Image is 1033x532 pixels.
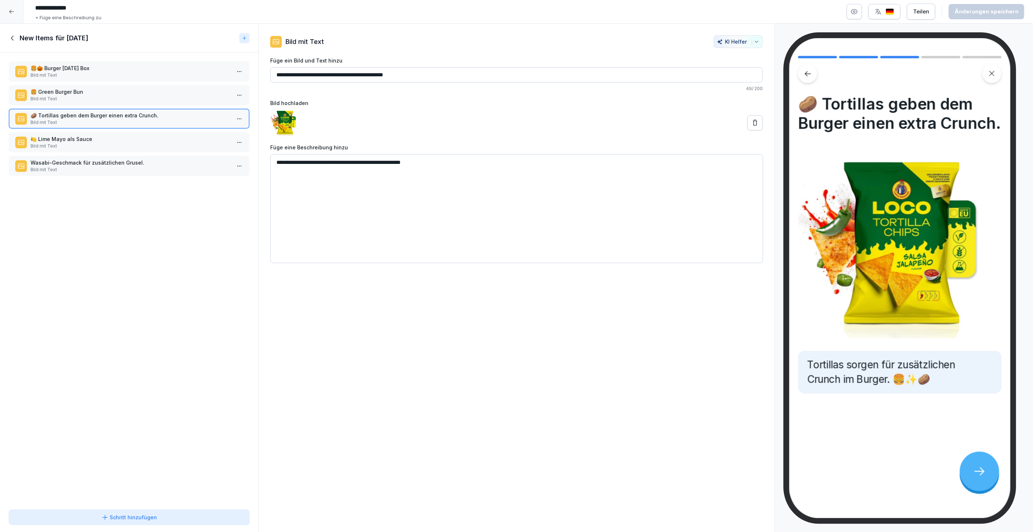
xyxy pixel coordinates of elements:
p: Tortillas sorgen für zusätzlichen Crunch im Burger. 🍔✨🥔 [807,358,992,387]
label: Füge eine Beschreibung hinzu [270,144,763,151]
p: 🍋 Lime Mayo als Sauce [31,135,231,143]
img: de.svg [886,8,894,15]
label: Bild hochladen [270,99,763,107]
div: Änderungen speichern [955,8,1018,16]
p: 🥔 Tortillas geben dem Burger einen extra Crunch. [31,112,231,119]
p: 49 / 200 [270,85,763,92]
div: 🍋 Lime Mayo als SauceBild mit Text [9,132,250,152]
h4: 🥔 Tortillas geben dem Burger einen extra Crunch. [798,94,1001,133]
div: 🥔 Tortillas geben dem Burger einen extra Crunch.Bild mit Text [9,109,250,129]
p: Bild mit Text [31,72,231,78]
button: KI Helfer [714,35,763,48]
div: 🍔 Green Burger BunBild mit Text [9,85,250,105]
button: Schritt hinzufügen [9,509,250,525]
div: Wasabi-Geschmack für zusätzlichen Grusel.Bild mit Text [9,156,250,176]
p: Bild mit Text [31,119,231,126]
div: 🍔🎃 Burger [DATE] BoxBild mit Text [9,61,250,81]
p: Bild mit Text [31,96,231,102]
div: Schritt hinzufügen [101,513,157,521]
p: Bild mit Text [31,166,231,173]
p: 🍔🎃 Burger [DATE] Box [31,64,231,72]
h1: New Items für [DATE] [20,34,88,43]
button: Änderungen speichern [949,4,1024,19]
label: Füge ein Bild und Text hinzu [270,57,763,64]
img: cs93pg9reazd3wmjaze73350.png [270,110,299,136]
p: Wasabi-Geschmack für zusätzlichen Grusel. [31,159,231,166]
p: 🍔 Green Burger Bun [31,88,231,96]
p: + Füge eine Beschreibung zu [35,14,101,21]
div: KI Helfer [717,39,759,45]
p: Bild mit Text [31,143,231,149]
div: Teilen [913,8,929,16]
p: Bild mit Text [285,37,324,47]
button: Teilen [907,4,935,20]
img: Bild und Text Vorschau [798,154,1001,339]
